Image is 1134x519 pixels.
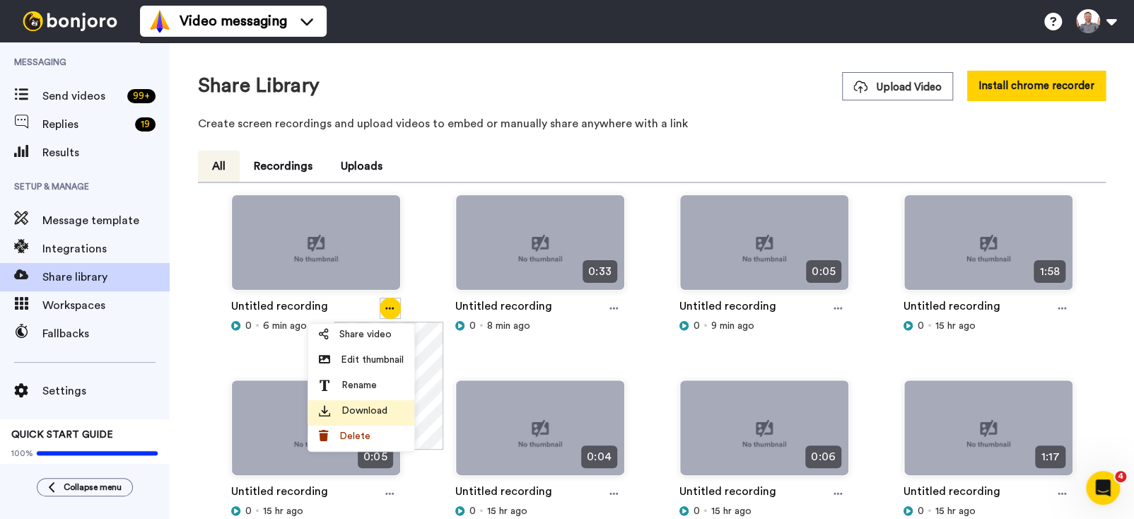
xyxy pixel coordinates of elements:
[904,298,1000,319] a: Untitled recording
[231,298,328,319] a: Untitled recording
[127,89,156,103] div: 99 +
[679,298,776,319] a: Untitled recording
[42,269,170,286] span: Share library
[339,327,392,342] span: Share video
[42,144,170,161] span: Results
[679,483,776,504] a: Untitled recording
[469,504,476,518] span: 0
[42,116,129,133] span: Replies
[42,88,122,105] span: Send videos
[680,195,848,302] img: no-thumbnail.jpg
[1035,445,1065,468] span: 1:17
[180,11,287,31] span: Video messaging
[904,504,1073,518] div: 15 hr ago
[918,319,924,333] span: 0
[358,445,392,468] span: 0:05
[456,380,624,487] img: no-thumbnail.jpg
[583,260,616,283] span: 0:33
[341,378,377,392] span: Rename
[455,319,625,333] div: 8 min ago
[680,380,848,487] img: no-thumbnail.jpg
[806,260,841,283] span: 0:05
[245,504,252,518] span: 0
[967,71,1106,101] button: Install chrome recorder
[694,504,700,518] span: 0
[455,483,552,504] a: Untitled recording
[341,404,387,418] span: Download
[1115,471,1126,482] span: 4
[456,195,624,302] img: no-thumbnail.jpg
[455,504,625,518] div: 15 hr ago
[327,151,397,182] button: Uploads
[231,483,328,504] a: Untitled recording
[805,445,841,468] span: 0:06
[42,325,170,342] span: Fallbacks
[240,151,327,182] button: Recordings
[198,151,240,182] button: All
[918,504,924,518] span: 0
[37,478,133,496] button: Collapse menu
[245,319,252,333] span: 0
[232,380,400,487] img: no-thumbnail.jpg
[198,75,320,97] h1: Share Library
[231,504,401,518] div: 15 hr ago
[341,353,404,367] span: Edit thumbnail
[679,504,849,518] div: 15 hr ago
[148,10,171,33] img: vm-color.svg
[469,319,476,333] span: 0
[198,115,1106,132] p: Create screen recordings and upload videos to embed or manually share anywhere with a link
[455,298,552,319] a: Untitled recording
[231,319,401,333] div: 6 min ago
[694,319,700,333] span: 0
[42,383,170,400] span: Settings
[904,483,1000,504] a: Untitled recording
[42,297,170,314] span: Workspaces
[1086,471,1120,505] iframe: Intercom live chat
[17,11,123,31] img: bj-logo-header-white.svg
[232,195,400,302] img: no-thumbnail.jpg
[339,429,370,443] span: Delete
[1034,260,1065,283] span: 1:58
[11,448,33,459] span: 100%
[904,195,1072,302] img: no-thumbnail.jpg
[842,72,953,100] button: Upload Video
[135,117,156,132] div: 19
[42,240,170,257] span: Integrations
[11,430,113,440] span: QUICK START GUIDE
[42,212,170,229] span: Message template
[853,80,942,95] span: Upload Video
[581,445,616,468] span: 0:04
[904,380,1072,487] img: no-thumbnail.jpg
[904,319,1073,333] div: 15 hr ago
[679,319,849,333] div: 9 min ago
[64,482,122,493] span: Collapse menu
